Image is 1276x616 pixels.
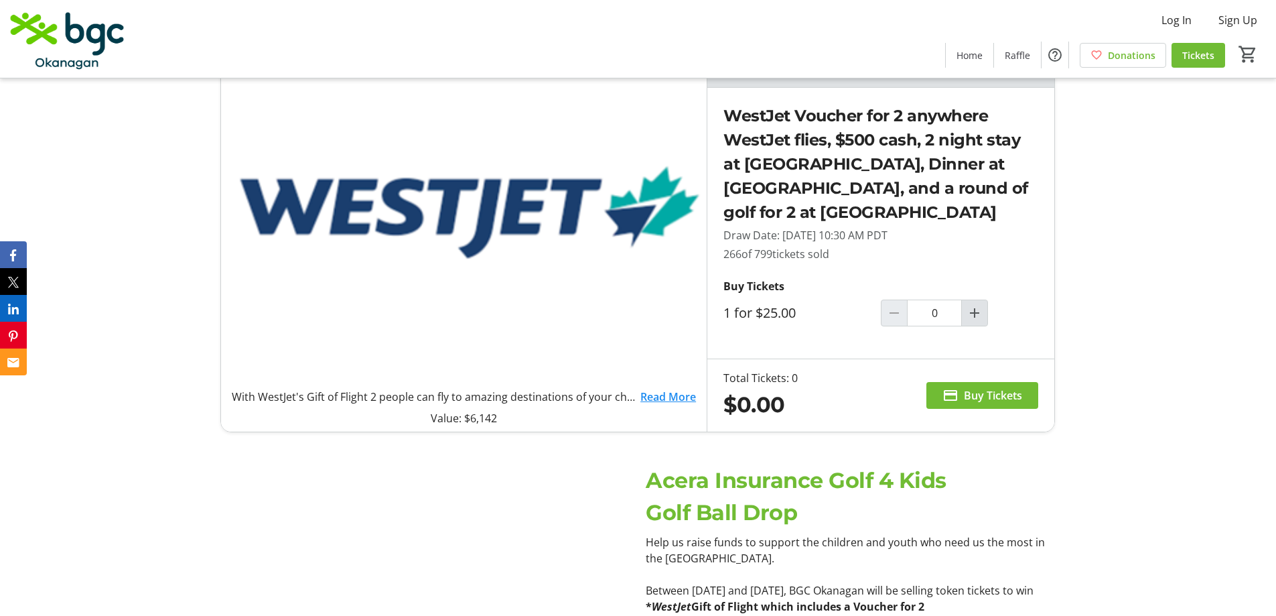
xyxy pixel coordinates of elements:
[652,599,691,614] em: WestJet
[723,305,796,321] label: 1 for $25.00
[646,582,1055,599] p: Between [DATE] and [DATE], BGC Okanagan will be selling token tickets to win
[1236,42,1260,66] button: Cart
[723,227,1038,243] p: Draw Date: [DATE] 10:30 AM PDT
[232,410,696,426] p: Value: $6,142
[640,389,696,405] a: Read More
[8,5,127,72] img: BGC Okanagan's Logo
[1172,43,1225,68] a: Tickets
[964,387,1022,404] span: Buy Tickets
[956,48,983,62] span: Home
[646,534,1055,566] p: Help us raise funds to support the children and youth who need us the most in the [GEOGRAPHIC_DATA].
[1161,12,1192,28] span: Log In
[723,389,798,421] div: $0.00
[646,465,1055,497] p: Acera Insurance Golf 4 Kids
[741,247,772,261] span: of 799
[232,389,640,405] p: With WestJet's Gift of Flight 2 people can fly to amazing destinations of your choice; enjoy an e...
[994,43,1041,68] a: Raffle
[723,104,1038,225] h2: WestJet Voucher for 2 anywhere WestJet flies, $500 cash, 2 night stay at [GEOGRAPHIC_DATA], Dinne...
[723,246,1038,262] p: 266 tickets sold
[1218,12,1257,28] span: Sign Up
[646,599,924,614] strong: * Gift of Flight which includes a Voucher for 2
[646,497,1055,529] p: Golf Ball Drop
[1108,48,1155,62] span: Donations
[926,382,1038,409] button: Buy Tickets
[962,300,987,326] button: Increment by one
[1151,9,1202,31] button: Log In
[221,38,707,383] img: WestJet Voucher for 2 anywhere WestJet flies, $500 cash, 2 night stay at Tinhorn Creek Winery, Di...
[723,279,784,294] strong: Buy Tickets
[1182,48,1214,62] span: Tickets
[1005,48,1030,62] span: Raffle
[1080,43,1166,68] a: Donations
[1208,9,1268,31] button: Sign Up
[946,43,993,68] a: Home
[723,370,798,386] div: Total Tickets: 0
[1042,42,1068,68] button: Help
